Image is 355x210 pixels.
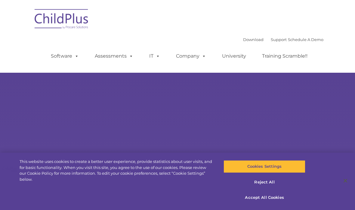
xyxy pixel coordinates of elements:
button: Accept All Cookies [224,191,305,204]
a: Schedule A Demo [288,37,323,42]
a: Support [271,37,287,42]
img: ChildPlus by Procare Solutions [32,5,92,35]
a: Software [45,50,85,62]
button: Close [339,174,352,187]
button: Cookies Settings [224,160,305,173]
button: Reject All [224,176,305,189]
a: IT [143,50,166,62]
a: Assessments [89,50,139,62]
a: Download [243,37,264,42]
font: | [243,37,323,42]
a: University [216,50,252,62]
a: Training Scramble!! [256,50,313,62]
div: This website uses cookies to create a better user experience, provide statistics about user visit... [20,159,213,182]
a: Company [170,50,212,62]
